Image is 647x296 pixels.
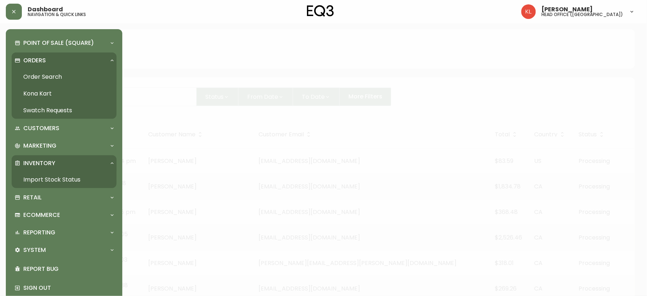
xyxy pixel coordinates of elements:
[12,35,117,51] div: Point of Sale (Square)
[23,194,42,202] p: Retail
[23,39,94,47] p: Point of Sale (Square)
[23,142,56,150] p: Marketing
[23,124,59,132] p: Customers
[12,102,117,119] a: Swatch Requests
[12,207,117,223] div: Ecommerce
[12,155,117,171] div: Inventory
[23,265,114,273] p: Report Bug
[542,12,623,17] h5: head office ([GEOGRAPHIC_DATA])
[23,284,114,292] p: Sign Out
[12,52,117,69] div: Orders
[23,57,46,65] p: Orders
[542,7,593,12] span: [PERSON_NAME]
[23,229,55,237] p: Reporting
[23,211,60,219] p: Ecommerce
[23,159,55,167] p: Inventory
[12,242,117,258] div: System
[28,7,63,12] span: Dashboard
[12,190,117,206] div: Retail
[28,12,86,17] h5: navigation & quick links
[307,5,334,17] img: logo
[12,138,117,154] div: Marketing
[12,120,117,136] div: Customers
[12,69,117,85] a: Order Search
[521,4,536,19] img: 2c0c8aa7421344cf0398c7f872b772b5
[12,85,117,102] a: Kona Kart
[12,225,117,241] div: Reporting
[12,260,117,279] div: Report Bug
[12,171,117,188] a: Import Stock Status
[23,246,46,254] p: System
